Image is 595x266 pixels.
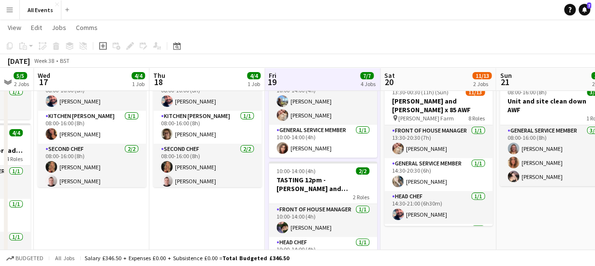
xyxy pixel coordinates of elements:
div: 4 Jobs [361,80,376,88]
app-job-card: 13:30-00:30 (11h) (Sun)11/13[PERSON_NAME] and [PERSON_NAME] x 85 AWF [PERSON_NAME] Farm8 RolesFro... [384,83,493,226]
span: 11/13 [465,89,485,96]
span: All jobs [53,254,76,262]
span: Thu [153,71,165,80]
span: 4/4 [9,129,23,136]
h3: [PERSON_NAME] and [PERSON_NAME] x 85 AWF [384,97,493,114]
app-job-card: 08:00-16:00 (8h)4/4prep Indulge unit3 RolesHead Chef1/108:00-16:00 (8h)[PERSON_NAME]Kitchen [PERS... [38,44,146,187]
app-job-card: 10:00-14:00 (4h)3/3Event site set [PERSON_NAME] Farm2 RolesFront of House Manager2/210:00-14:00 (... [269,44,377,158]
span: 4/4 [131,72,145,79]
app-card-role: Second Chef1/1 [384,224,493,257]
span: Total Budgeted £346.50 [222,254,289,262]
span: View [8,23,21,32]
app-card-role: General service member1/110:00-14:00 (4h)[PERSON_NAME] [269,125,377,158]
span: 18 [152,76,165,88]
div: 1 Job [132,80,145,88]
a: View [4,21,25,34]
div: BST [60,57,70,64]
span: 17 [36,76,50,88]
span: Budgeted [15,255,44,262]
span: 11/13 [472,72,492,79]
div: Salary £346.50 + Expenses £0.00 + Subsistence £0.00 = [85,254,289,262]
h3: TASTING 12pm - [PERSON_NAME] and [PERSON_NAME] 2 ([DATE] [PERSON_NAME] Mill) [269,176,377,193]
a: Jobs [48,21,70,34]
app-card-role: Kitchen [PERSON_NAME]1/108:00-16:00 (8h)[PERSON_NAME] [153,111,261,144]
div: [DATE] [8,56,30,66]
div: 2 Jobs [473,80,491,88]
app-card-role: Head Chef1/108:00-16:00 (8h)[PERSON_NAME] [38,78,146,111]
span: 08:00-16:00 (8h) [508,89,547,96]
a: Edit [27,21,46,34]
span: 4 Roles [6,155,23,163]
span: 8 Roles [468,115,485,122]
a: Comms [72,21,102,34]
span: 13:30-00:30 (11h) (Sun) [392,89,449,96]
span: 20 [383,76,395,88]
span: 21 [498,76,511,88]
app-card-role: Head Chef1/108:00-16:00 (8h)[PERSON_NAME] [153,78,261,111]
app-card-role: Kitchen [PERSON_NAME]1/108:00-16:00 (8h)[PERSON_NAME] [38,111,146,144]
span: Week 38 [32,57,56,64]
span: 4/4 [247,72,261,79]
span: 7 [587,2,591,9]
app-card-role: Head Chef1/114:30-21:00 (6h30m)[PERSON_NAME] [384,191,493,224]
span: 2 Roles [353,193,369,201]
app-card-role: Front of House Manager1/113:30-20:30 (7h)[PERSON_NAME] [384,125,493,158]
app-job-card: 08:00-16:00 (8h)4/4prep Indulge unit3 RolesHead Chef1/108:00-16:00 (8h)[PERSON_NAME]Kitchen [PERS... [153,44,261,187]
a: 7 [579,4,590,15]
app-card-role: Front of House Manager2/210:00-14:00 (4h)[PERSON_NAME][PERSON_NAME] [269,78,377,125]
app-card-role: General service member1/114:30-20:30 (6h)[PERSON_NAME] [384,158,493,191]
span: Wed [38,71,50,80]
button: Budgeted [5,253,45,264]
span: 10:00-14:00 (4h) [276,167,316,175]
span: [PERSON_NAME] Farm [398,115,454,122]
div: 1 Job [247,80,260,88]
span: 2/2 [356,167,369,175]
span: Sun [500,71,511,80]
app-card-role: Front of House Manager1/110:00-14:00 (4h)[PERSON_NAME] [269,204,377,237]
span: Fri [269,71,276,80]
span: Sat [384,71,395,80]
div: 2 Jobs [14,80,29,88]
span: Edit [31,23,42,32]
app-card-role: Second Chef2/208:00-16:00 (8h)[PERSON_NAME][PERSON_NAME] [38,144,146,191]
span: 7/7 [360,72,374,79]
span: 19 [267,76,276,88]
app-card-role: Second Chef2/208:00-16:00 (8h)[PERSON_NAME][PERSON_NAME] [153,144,261,191]
button: All Events [20,0,61,19]
span: Comms [76,23,98,32]
span: 5/5 [14,72,27,79]
span: Jobs [52,23,66,32]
